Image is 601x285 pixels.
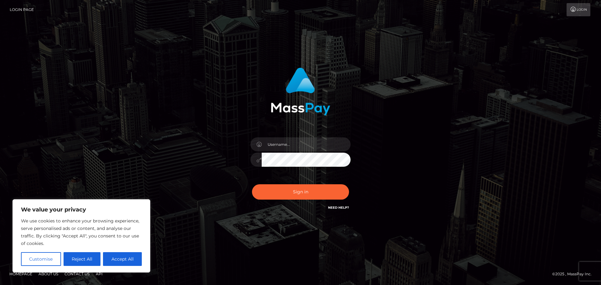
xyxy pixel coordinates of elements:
[7,269,35,279] a: Homepage
[252,184,349,200] button: Sign in
[21,206,142,213] p: We value your privacy
[552,271,596,277] div: © 2025 , MassPay Inc.
[62,269,92,279] a: Contact Us
[13,199,150,272] div: We value your privacy
[271,68,330,115] img: MassPay Login
[328,206,349,210] a: Need Help?
[64,252,101,266] button: Reject All
[567,3,590,16] a: Login
[262,137,351,151] input: Username...
[10,3,34,16] a: Login Page
[21,252,61,266] button: Customise
[103,252,142,266] button: Accept All
[93,269,105,279] a: API
[36,269,61,279] a: About Us
[21,217,142,247] p: We use cookies to enhance your browsing experience, serve personalised ads or content, and analys...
